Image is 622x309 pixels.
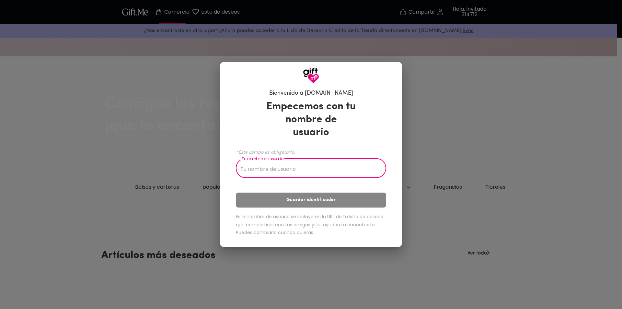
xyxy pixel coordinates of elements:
img: Logotipo de GiftMe [303,67,319,84]
font: Este nombre de usuario se incluye en la URL de tu lista de deseos que compartirás con tus amigos ... [236,213,383,236]
font: Empecemos con tu nombre de usuario [266,101,356,138]
font: *Este campo es obligatorio. [236,149,295,155]
font: Bienvenido a [DOMAIN_NAME] [269,90,353,96]
input: Tu nombre de usuario [236,160,379,178]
